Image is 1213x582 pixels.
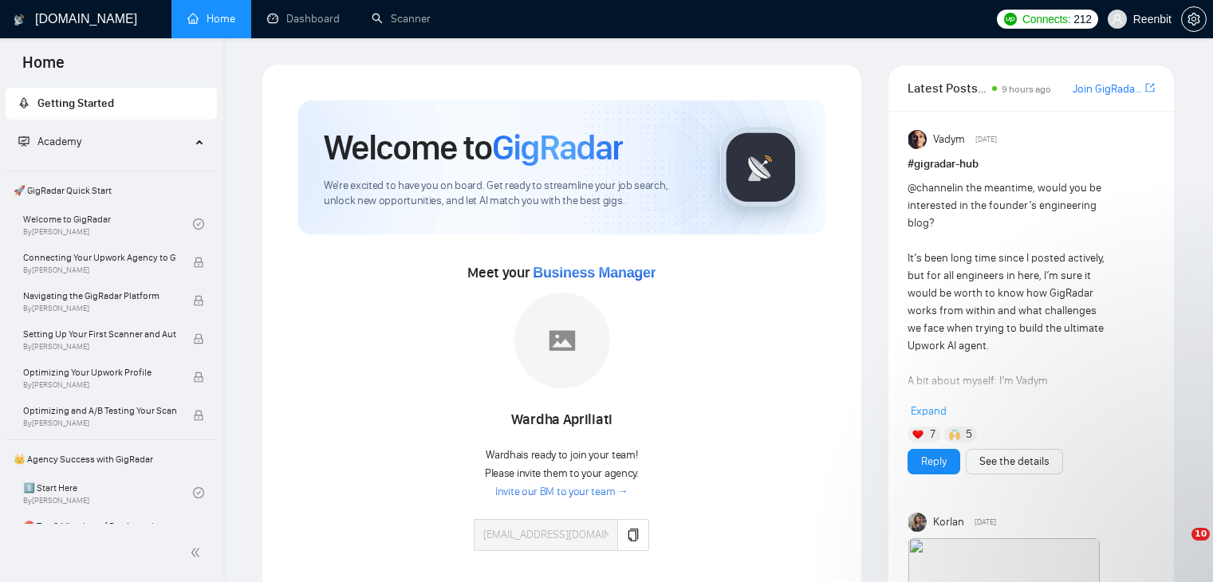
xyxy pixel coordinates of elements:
span: Vadym [933,131,965,148]
span: By [PERSON_NAME] [23,304,176,313]
span: ⛔ Top 3 Mistakes of Pro Agencies [23,518,176,534]
span: Connects: [1022,10,1070,28]
span: setting [1182,13,1206,26]
span: 9 hours ago [1002,84,1051,95]
span: double-left [190,545,206,560]
span: copy [627,529,640,541]
a: Invite our BM to your team → [495,485,628,500]
span: GigRadar [492,126,623,169]
img: placeholder.png [514,293,610,388]
span: Navigating the GigRadar Platform [23,288,176,304]
span: user [1112,14,1123,25]
span: Meet your [467,264,656,281]
button: copy [617,519,649,551]
span: Latest Posts from the GigRadar Community [908,78,987,98]
span: Optimizing Your Upwork Profile [23,364,176,380]
a: dashboardDashboard [267,12,340,26]
span: check-circle [193,487,204,498]
span: Academy [37,135,81,148]
button: setting [1181,6,1207,32]
a: 1️⃣ Start HereBy[PERSON_NAME] [23,475,193,510]
span: 🚀 GigRadar Quick Start [7,175,215,206]
img: Vadym [908,130,927,149]
span: @channel [908,181,955,195]
span: By [PERSON_NAME] [23,380,176,390]
a: homeHome [187,12,235,26]
img: gigradar-logo.png [721,128,801,207]
span: 👑 Agency Success with GigRadar [7,443,215,475]
img: logo [14,7,25,33]
span: Getting Started [37,96,114,110]
img: upwork-logo.png [1004,13,1017,26]
span: Academy [18,135,81,148]
span: 10 [1191,528,1210,541]
span: Connecting Your Upwork Agency to GigRadar [23,250,176,265]
span: We're excited to have you on board. Get ready to streamline your job search, unlock new opportuni... [324,179,695,209]
span: lock [193,333,204,344]
span: lock [193,410,204,421]
span: Home [10,51,77,85]
a: export [1145,81,1155,96]
div: Wardha Apriliati [474,407,649,434]
span: Expand [911,404,947,418]
span: lock [193,257,204,268]
iframe: Intercom live chat [1159,528,1197,566]
span: [DATE] [975,132,997,147]
span: lock [193,372,204,383]
span: check-circle [193,218,204,230]
span: Business Manager [533,265,656,281]
span: fund-projection-screen [18,136,30,147]
span: Please invite them to your agency. [485,466,639,480]
span: Setting Up Your First Scanner and Auto-Bidder [23,326,176,342]
span: lock [193,295,204,306]
a: Join GigRadar Slack Community [1073,81,1142,98]
h1: # gigradar-hub [908,155,1155,173]
span: 212 [1073,10,1091,28]
li: Getting Started [6,88,217,120]
span: By [PERSON_NAME] [23,342,176,352]
a: searchScanner [372,12,431,26]
span: export [1145,81,1155,94]
span: Wardha is ready to join your team! [486,448,637,462]
h1: Welcome to [324,126,623,169]
span: Optimizing and A/B Testing Your Scanner for Better Results [23,403,176,419]
span: rocket [18,97,30,108]
a: Welcome to GigRadarBy[PERSON_NAME] [23,206,193,242]
a: setting [1181,13,1207,26]
span: By [PERSON_NAME] [23,419,176,428]
span: By [PERSON_NAME] [23,265,176,275]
